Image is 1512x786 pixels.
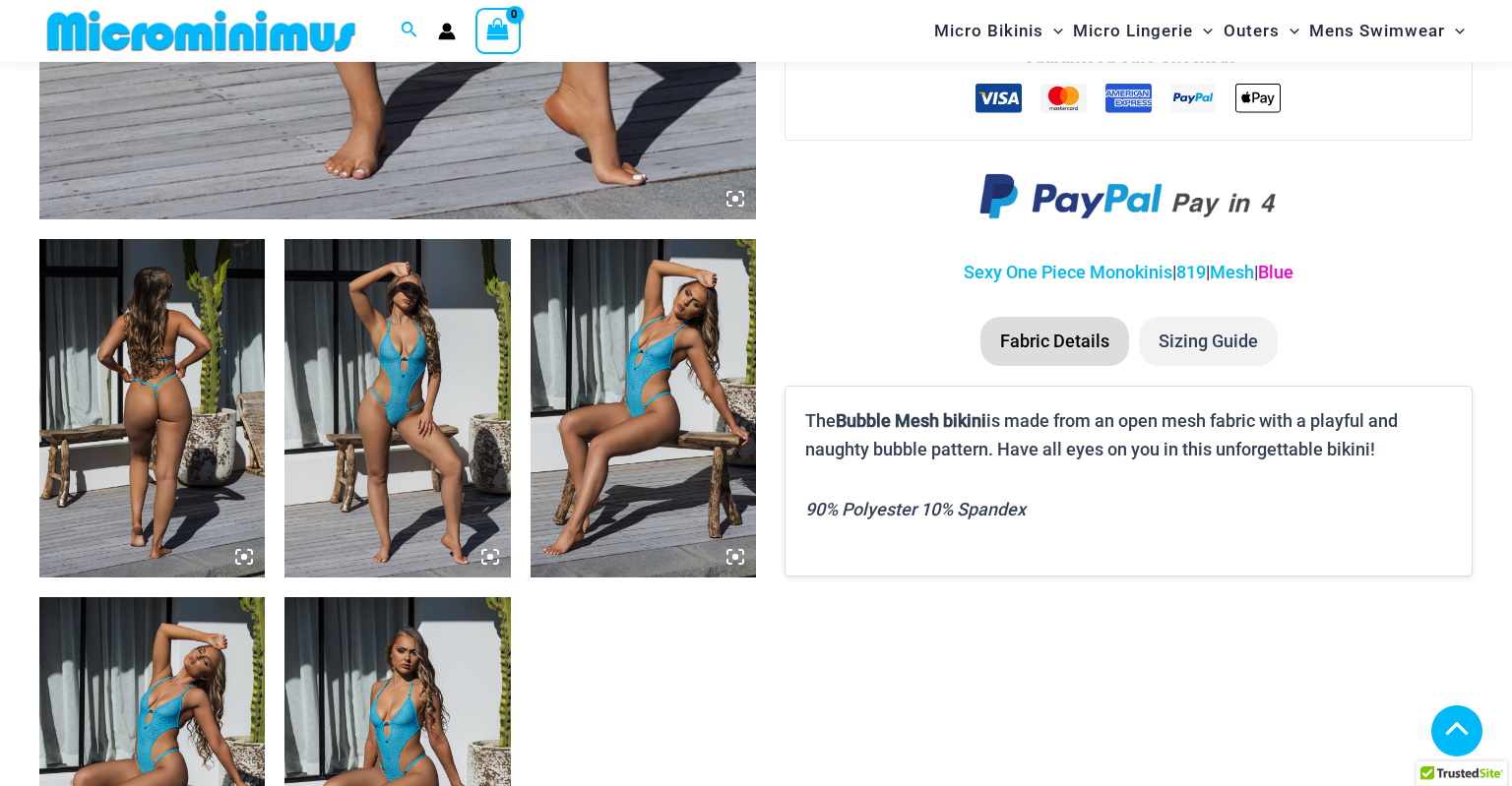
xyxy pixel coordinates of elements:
a: Micro BikinisMenu ToggleMenu Toggle [929,6,1068,56]
a: 819 [1176,262,1206,282]
li: Fabric Details [980,317,1129,366]
a: Mesh [1210,262,1254,282]
span: Menu Toggle [1280,6,1299,56]
i: 90% Polyester 10% Spandex [805,499,1026,519]
img: Bubble Mesh Highlight Blue 819 One Piece [39,239,265,577]
nav: Site Navigation [926,3,1473,59]
li: Sizing Guide [1139,317,1278,366]
img: Bubble Mesh Highlight Blue 819 One Piece [284,239,510,577]
span: Menu Toggle [1193,6,1213,56]
span: Menu Toggle [1445,6,1465,56]
p: The is made from an open mesh fabric with a playful and naughty bubble pattern. Have all eyes on ... [805,406,1452,464]
img: Bubble Mesh Highlight Blue 819 One Piece [531,239,756,577]
a: Micro LingerieMenu ToggleMenu Toggle [1068,6,1218,56]
a: Blue [1258,262,1293,282]
a: Search icon link [401,19,418,43]
a: OutersMenu ToggleMenu Toggle [1219,6,1304,56]
b: Bubble Mesh bikini [836,410,986,431]
p: | | | [785,258,1473,287]
span: Micro Bikinis [934,6,1043,56]
a: Account icon link [438,23,456,40]
span: Micro Lingerie [1073,6,1193,56]
span: Outers [1224,6,1280,56]
span: Menu Toggle [1043,6,1063,56]
span: Mens Swimwear [1309,6,1445,56]
a: Mens SwimwearMenu ToggleMenu Toggle [1304,6,1470,56]
img: MM SHOP LOGO FLAT [39,9,363,53]
a: View Shopping Cart, empty [475,8,521,53]
a: Sexy One Piece Monokinis [964,262,1172,282]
